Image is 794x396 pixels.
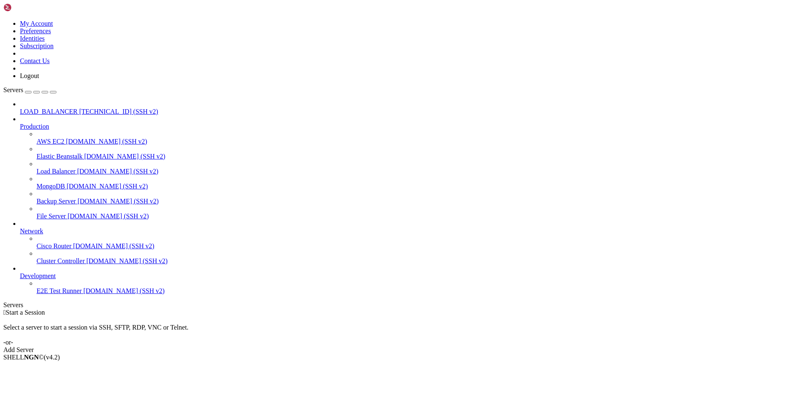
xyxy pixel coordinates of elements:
img: Shellngn [3,3,51,12]
span: LOAD_BALANCER [20,108,78,115]
span: [DOMAIN_NAME] (SSH v2) [66,138,147,145]
a: AWS EC2 [DOMAIN_NAME] (SSH v2) [37,138,791,145]
span: [DOMAIN_NAME] (SSH v2) [73,242,154,249]
span: File Server [37,213,66,220]
span: Servers [3,86,23,93]
div: Select a server to start a session via SSH, SFTP, RDP, VNC or Telnet. -or- [3,316,791,346]
div: Servers [3,301,791,309]
span: Load Balancer [37,168,76,175]
a: Development [20,272,791,280]
a: Preferences [20,27,51,34]
a: E2E Test Runner [DOMAIN_NAME] (SSH v2) [37,287,791,295]
span: [DOMAIN_NAME] (SSH v2) [86,257,168,264]
li: File Server [DOMAIN_NAME] (SSH v2) [37,205,791,220]
span: Elastic Beanstalk [37,153,83,160]
a: File Server [DOMAIN_NAME] (SSH v2) [37,213,791,220]
a: Production [20,123,791,130]
span: Development [20,272,56,279]
span:  [3,309,6,316]
li: Network [20,220,791,265]
a: Identities [20,35,45,42]
a: LOAD_BALANCER [TECHNICAL_ID] (SSH v2) [20,108,791,115]
a: MongoDB [DOMAIN_NAME] (SSH v2) [37,183,791,190]
span: [DOMAIN_NAME] (SSH v2) [66,183,148,190]
span: [DOMAIN_NAME] (SSH v2) [84,153,166,160]
span: Cisco Router [37,242,71,249]
a: Load Balancer [DOMAIN_NAME] (SSH v2) [37,168,791,175]
span: MongoDB [37,183,65,190]
a: Elastic Beanstalk [DOMAIN_NAME] (SSH v2) [37,153,791,160]
li: Cisco Router [DOMAIN_NAME] (SSH v2) [37,235,791,250]
li: MongoDB [DOMAIN_NAME] (SSH v2) [37,175,791,190]
a: Logout [20,72,39,79]
span: [DOMAIN_NAME] (SSH v2) [68,213,149,220]
a: Network [20,227,791,235]
li: Backup Server [DOMAIN_NAME] (SSH v2) [37,190,791,205]
span: [TECHNICAL_ID] (SSH v2) [79,108,158,115]
li: E2E Test Runner [DOMAIN_NAME] (SSH v2) [37,280,791,295]
a: Cisco Router [DOMAIN_NAME] (SSH v2) [37,242,791,250]
span: AWS EC2 [37,138,64,145]
span: E2E Test Runner [37,287,82,294]
span: [DOMAIN_NAME] (SSH v2) [83,287,165,294]
span: Backup Server [37,198,76,205]
a: Backup Server [DOMAIN_NAME] (SSH v2) [37,198,791,205]
b: NGN [24,354,39,361]
div: Add Server [3,346,791,354]
span: 4.2.0 [44,354,60,361]
a: Subscription [20,42,54,49]
span: Network [20,227,43,235]
a: Contact Us [20,57,50,64]
li: Load Balancer [DOMAIN_NAME] (SSH v2) [37,160,791,175]
a: Servers [3,86,56,93]
span: SHELL © [3,354,60,361]
li: Elastic Beanstalk [DOMAIN_NAME] (SSH v2) [37,145,791,160]
li: Cluster Controller [DOMAIN_NAME] (SSH v2) [37,250,791,265]
span: [DOMAIN_NAME] (SSH v2) [77,168,159,175]
a: Cluster Controller [DOMAIN_NAME] (SSH v2) [37,257,791,265]
li: Production [20,115,791,220]
li: LOAD_BALANCER [TECHNICAL_ID] (SSH v2) [20,100,791,115]
span: Cluster Controller [37,257,85,264]
a: My Account [20,20,53,27]
span: Production [20,123,49,130]
span: [DOMAIN_NAME] (SSH v2) [78,198,159,205]
span: Start a Session [6,309,45,316]
li: AWS EC2 [DOMAIN_NAME] (SSH v2) [37,130,791,145]
li: Development [20,265,791,295]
